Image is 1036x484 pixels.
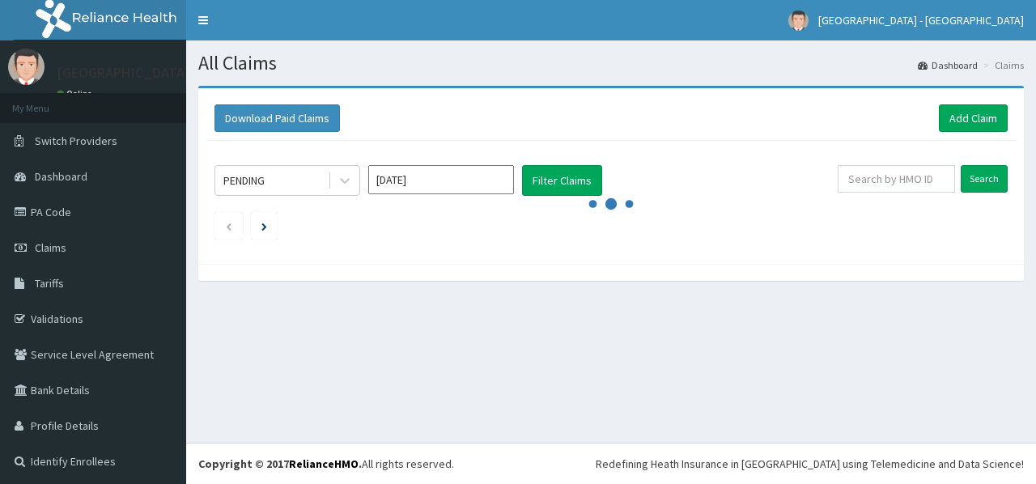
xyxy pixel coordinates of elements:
a: Previous page [225,219,232,233]
a: Dashboard [918,58,978,72]
img: User Image [8,49,45,85]
span: Tariffs [35,276,64,291]
button: Download Paid Claims [214,104,340,132]
button: Filter Claims [522,165,602,196]
input: Search [961,165,1008,193]
span: Switch Providers [35,134,117,148]
li: Claims [979,58,1024,72]
svg: audio-loading [587,180,635,228]
span: [GEOGRAPHIC_DATA] - [GEOGRAPHIC_DATA] [818,13,1024,28]
input: Select Month and Year [368,165,514,194]
a: Next page [261,219,267,233]
img: User Image [788,11,809,31]
input: Search by HMO ID [838,165,955,193]
span: Claims [35,240,66,255]
p: [GEOGRAPHIC_DATA] - [GEOGRAPHIC_DATA] [57,66,335,80]
a: RelianceHMO [289,456,359,471]
span: Dashboard [35,169,87,184]
div: PENDING [223,172,265,189]
div: Redefining Heath Insurance in [GEOGRAPHIC_DATA] using Telemedicine and Data Science! [596,456,1024,472]
a: Add Claim [939,104,1008,132]
h1: All Claims [198,53,1024,74]
footer: All rights reserved. [186,443,1036,484]
a: Online [57,88,96,100]
strong: Copyright © 2017 . [198,456,362,471]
